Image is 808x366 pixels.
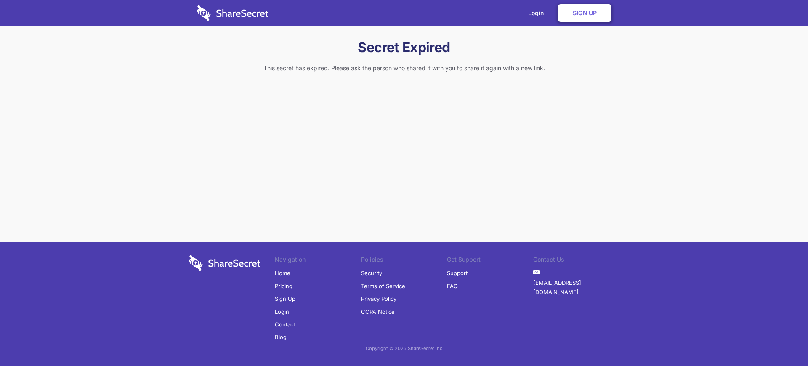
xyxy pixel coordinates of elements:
img: logo-wordmark-white-trans-d4663122ce5f474addd5e946df7df03e33cb6a1c49d2221995e7729f52c070b2.svg [197,5,268,21]
h1: Secret Expired [185,39,623,56]
a: Contact [275,318,295,331]
p: This secret has expired. Please ask the person who shared it with you to share it again with a ne... [185,64,623,73]
li: Contact Us [533,255,619,267]
a: Terms of Service [361,280,405,292]
a: [EMAIL_ADDRESS][DOMAIN_NAME] [533,276,619,299]
a: Support [447,267,468,279]
a: CCPA Notice [361,305,395,318]
li: Navigation [275,255,361,267]
li: Get Support [447,255,533,267]
a: Sign Up [558,4,611,22]
a: FAQ [447,280,458,292]
a: Home [275,267,290,279]
a: Blog [275,331,287,343]
a: Login [275,305,289,318]
a: Security [361,267,382,279]
a: Pricing [275,280,292,292]
li: Policies [361,255,447,267]
a: Sign Up [275,292,295,305]
img: logo-wordmark-white-trans-d4663122ce5f474addd5e946df7df03e33cb6a1c49d2221995e7729f52c070b2.svg [189,255,260,271]
a: Privacy Policy [361,292,396,305]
